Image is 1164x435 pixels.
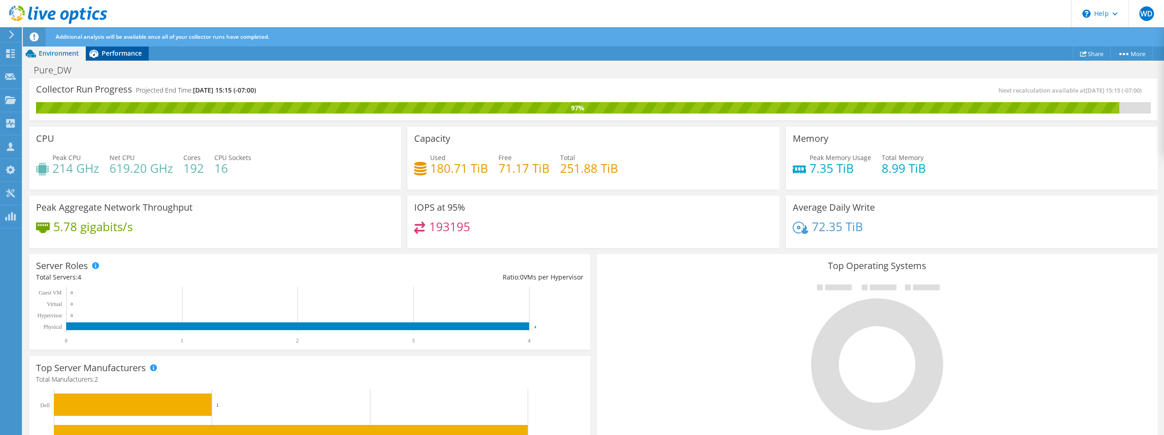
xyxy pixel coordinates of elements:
span: Cores [183,153,201,162]
h3: Average Daily Write [793,202,875,212]
h4: 251.88 TiB [560,163,618,173]
h3: IOPS at 95% [414,202,465,212]
h3: Top Operating Systems [603,261,1151,271]
text: Hypervisor [37,312,62,319]
span: Peak Memory Usage [810,153,871,162]
a: Share [1073,47,1111,61]
h3: Server Roles [36,261,88,271]
text: 0 [71,302,73,306]
h3: Capacity [414,134,450,144]
span: Additional analysis will be available once all of your collector runs have completed. [56,33,269,41]
text: 3 [412,337,415,344]
div: Ratio: VMs per Hypervisor [310,272,583,282]
h4: Total Manufacturers: [36,374,583,384]
span: WD [1139,6,1154,21]
span: Used [430,153,446,162]
text: 0 [71,290,73,295]
span: Performance [102,49,142,57]
h1: Pure_DW [30,65,86,75]
span: [DATE] 15:15 (-07:00) [1086,86,1142,94]
h4: 214 GHz [52,163,99,173]
h4: 8.99 TiB [882,163,926,173]
h3: CPU [36,134,54,144]
span: Peak CPU [52,153,81,162]
text: 1 [181,337,183,344]
div: Total Servers: [36,272,310,282]
span: 4 [78,273,81,281]
span: Free [499,153,512,162]
text: 4 [528,337,530,344]
h4: 16 [214,163,251,173]
h3: Memory [793,134,828,144]
span: Next recalculation available at [998,86,1146,94]
text: 4 [534,325,536,329]
span: Net CPU [109,153,135,162]
svg: \n [1082,10,1091,18]
text: Physical [43,324,62,330]
h4: 193195 [429,222,470,232]
text: Virtual [47,301,62,307]
h4: 72.35 TiB [812,222,863,232]
h3: Top Server Manufacturers [36,363,146,373]
text: 0 [65,337,68,344]
text: 0 [71,313,73,318]
span: Environment [39,49,79,57]
span: Total Memory [882,153,924,162]
h4: 192 [183,163,204,173]
text: 2 [296,337,299,344]
span: 0 [520,273,524,281]
h4: 7.35 TiB [810,163,871,173]
span: 2 [94,375,98,383]
h4: Projected End Time: [136,85,256,95]
span: [DATE] 15:15 (-07:00) [193,86,256,94]
text: 1 [216,402,219,408]
div: 97% [36,103,1119,113]
h3: Peak Aggregate Network Throughput [36,202,192,212]
span: Total [560,153,575,162]
h4: 71.17 TiB [499,163,550,173]
h4: 5.78 gigabits/s [53,222,133,232]
h4: 180.71 TiB [430,163,488,173]
text: Dell [40,402,50,409]
a: More [1110,47,1153,61]
h4: 619.20 GHz [109,163,173,173]
span: CPU Sockets [214,153,251,162]
text: Guest VM [39,290,62,296]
